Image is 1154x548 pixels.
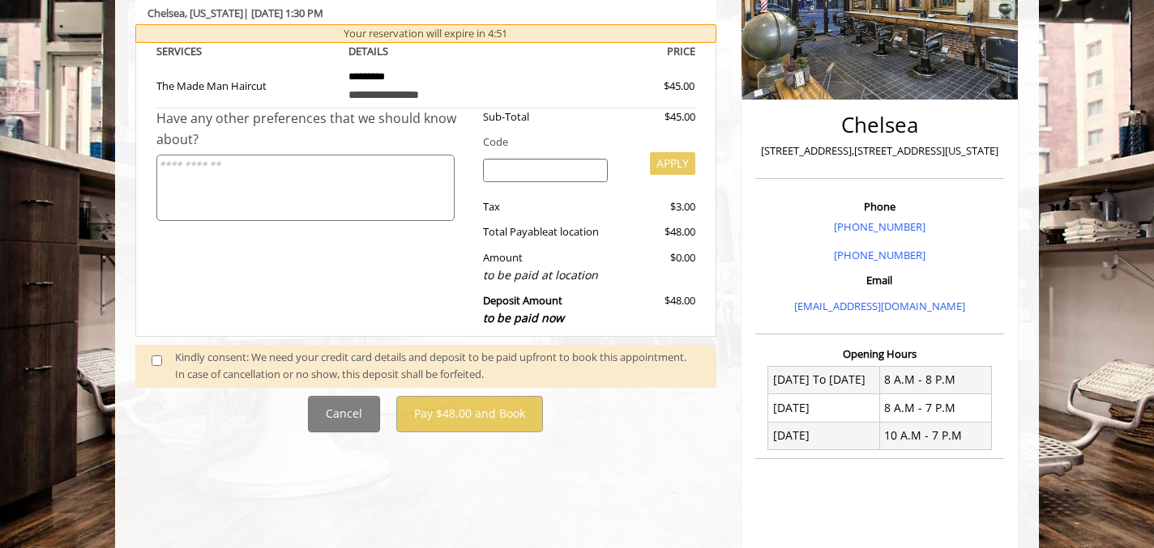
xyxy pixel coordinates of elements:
div: Sub-Total [471,108,621,125]
div: $45.00 [605,78,695,95]
span: at location [548,224,599,239]
span: to be paid now [483,310,564,325]
h2: Chelsea [759,113,1000,137]
th: PRICE [515,42,695,61]
div: $45.00 [620,108,695,125]
div: $3.00 [620,198,695,215]
div: Tax [471,198,621,215]
button: Pay $48.00 and Book [396,396,543,432]
b: Chelsea | [DATE] 1:30 PM [147,6,323,20]
b: Deposit Amount [483,293,564,325]
button: APPLY [650,152,695,175]
h3: Email [759,274,1000,286]
span: S [196,44,202,58]
button: Cancel [308,396,380,432]
a: [PHONE_NUMBER] [834,219,925,234]
th: SERVICE [156,42,336,61]
td: The Made Man Haircut [156,61,336,108]
div: Code [471,134,695,151]
div: to be paid at location [483,266,609,284]
p: [STREET_ADDRESS],[STREET_ADDRESS][US_STATE] [759,142,1000,159]
div: $48.00 [620,223,695,240]
div: Amount [471,249,621,284]
h3: Phone [759,201,1000,212]
div: Kindly consent: We need your credit card details and deposit to be paid upfront to book this appo... [175,349,700,383]
th: DETAILS [336,42,516,61]
a: [EMAIL_ADDRESS][DOMAIN_NAME] [794,299,965,313]
a: [PHONE_NUMBER] [834,248,925,262]
span: , [US_STATE] [185,6,243,20]
td: 10 A.M - 7 P.M [879,422,991,449]
div: Have any other preferences that we should know about? [156,108,471,150]
h3: Opening Hours [755,348,1004,359]
div: $48.00 [620,292,695,327]
td: [DATE] To [DATE] [768,366,880,393]
td: 8 A.M - 7 P.M [879,394,991,422]
div: Your reservation will expire in 4:51 [135,24,716,43]
td: [DATE] [768,394,880,422]
td: 8 A.M - 8 P.M [879,366,991,393]
td: [DATE] [768,422,880,449]
div: Total Payable [471,223,621,240]
div: $0.00 [620,249,695,284]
